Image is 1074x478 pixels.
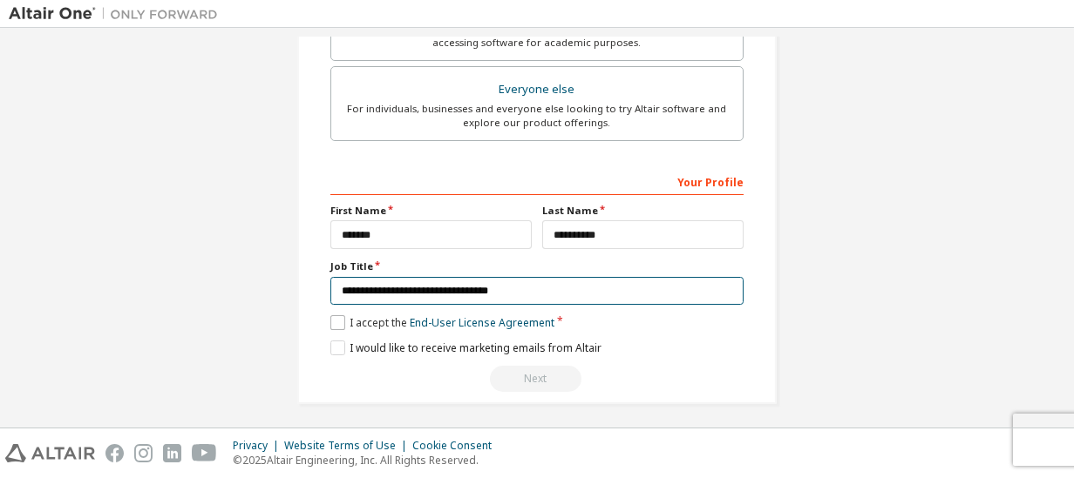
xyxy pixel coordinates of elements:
img: linkedin.svg [163,444,181,462]
img: altair_logo.svg [5,444,95,462]
img: facebook.svg [105,444,124,462]
div: For individuals, businesses and everyone else looking to try Altair software and explore our prod... [342,102,732,130]
a: End-User License Agreement [410,315,554,330]
div: Your Profile [330,167,744,195]
img: Altair One [9,5,227,23]
div: Privacy [233,439,284,453]
div: Cookie Consent [412,439,502,453]
label: I would like to receive marketing emails from Altair [330,340,602,355]
div: Read and acccept EULA to continue [330,366,744,392]
img: instagram.svg [134,444,153,462]
div: Everyone else [342,77,732,102]
label: Job Title [330,259,744,273]
img: youtube.svg [192,444,217,462]
label: I accept the [330,315,554,330]
label: Last Name [542,204,744,218]
div: For faculty & administrators of academic institutions administering students and accessing softwa... [342,22,732,50]
p: © 2025 Altair Engineering, Inc. All Rights Reserved. [233,453,502,468]
div: Website Terms of Use [284,439,412,453]
label: First Name [330,204,532,218]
